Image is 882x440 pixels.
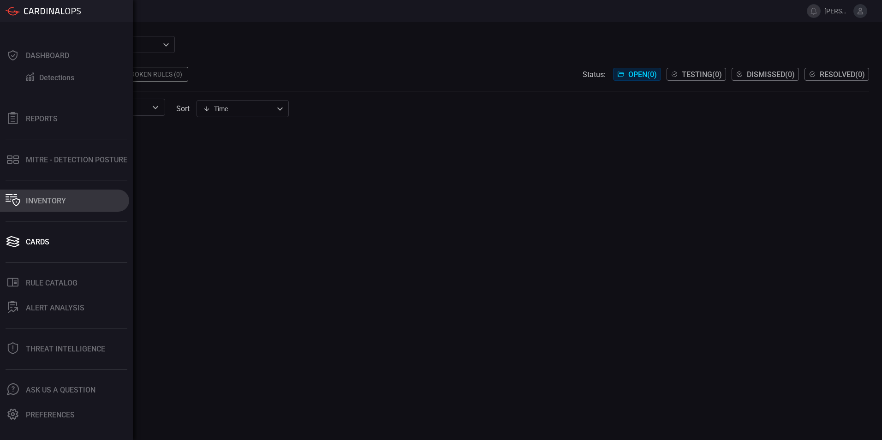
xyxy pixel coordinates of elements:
[26,155,127,164] div: MITRE - Detection Posture
[613,68,661,81] button: Open(0)
[39,73,74,82] div: Detections
[26,345,105,353] div: Threat Intelligence
[26,114,58,123] div: Reports
[583,70,606,79] span: Status:
[628,70,657,79] span: Open ( 0 )
[26,279,77,287] div: Rule Catalog
[26,51,69,60] div: Dashboard
[121,67,188,82] div: Broken Rules (0)
[203,104,274,113] div: Time
[149,101,162,114] button: Open
[26,303,84,312] div: ALERT ANALYSIS
[26,196,66,205] div: Inventory
[820,70,865,79] span: Resolved ( 0 )
[26,410,75,419] div: Preferences
[667,68,726,81] button: Testing(0)
[26,238,49,246] div: Cards
[176,104,190,113] label: sort
[682,70,722,79] span: Testing ( 0 )
[747,70,795,79] span: Dismissed ( 0 )
[732,68,799,81] button: Dismissed(0)
[805,68,869,81] button: Resolved(0)
[26,386,95,394] div: Ask Us A Question
[824,7,850,15] span: [PERSON_NAME].[PERSON_NAME]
